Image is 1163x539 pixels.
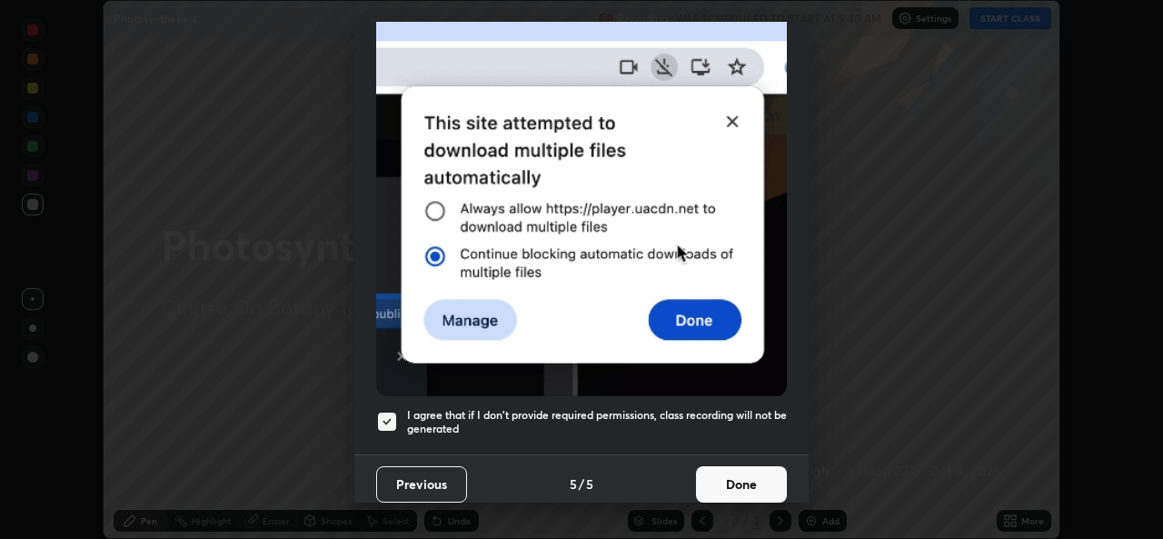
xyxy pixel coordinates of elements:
[696,466,787,503] button: Done
[579,474,584,494] h4: /
[586,474,593,494] h4: 5
[407,408,787,436] h5: I agree that if I don't provide required permissions, class recording will not be generated
[570,474,577,494] h4: 5
[376,466,467,503] button: Previous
